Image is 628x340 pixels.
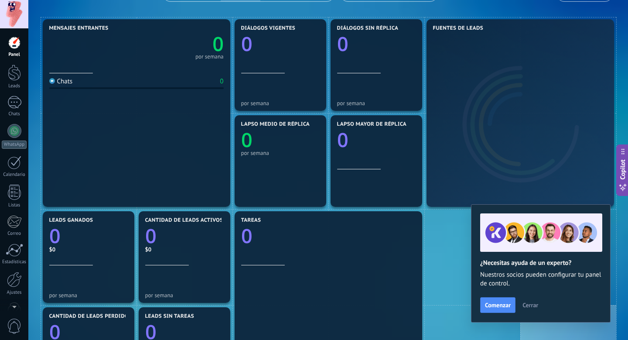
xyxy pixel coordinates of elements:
[212,31,224,57] text: 0
[480,271,601,288] span: Nuestros socios pueden configurar tu panel de control.
[145,223,157,249] text: 0
[145,223,224,249] a: 0
[337,25,399,31] span: Diálogos sin réplica
[2,203,27,208] div: Listas
[145,292,224,299] div: por semana
[241,100,320,106] div: por semana
[241,25,296,31] span: Diálogos vigentes
[337,31,348,57] text: 0
[337,121,406,127] span: Lapso mayor de réplica
[241,223,416,249] a: 0
[195,55,224,59] div: por semana
[241,223,253,249] text: 0
[145,246,224,253] div: $0
[2,141,27,149] div: WhatsApp
[241,217,261,223] span: Tareas
[49,223,128,249] a: 0
[49,217,93,223] span: Leads ganados
[49,25,109,31] span: Mensajes entrantes
[49,292,128,299] div: por semana
[49,77,73,86] div: Chats
[618,159,627,179] span: Copilot
[241,121,310,127] span: Lapso medio de réplica
[49,223,61,249] text: 0
[2,83,27,89] div: Leads
[2,290,27,295] div: Ajustes
[145,313,194,319] span: Leads sin tareas
[485,302,511,308] span: Comenzar
[220,77,223,86] div: 0
[480,297,515,313] button: Comenzar
[145,217,223,223] span: Cantidad de leads activos
[2,52,27,58] div: Panel
[241,127,253,153] text: 0
[2,259,27,265] div: Estadísticas
[49,313,132,319] span: Cantidad de leads perdidos
[337,127,348,153] text: 0
[480,259,601,267] h2: ¿Necesitas ayuda de un experto?
[522,302,538,308] span: Cerrar
[519,299,542,312] button: Cerrar
[2,111,27,117] div: Chats
[241,31,253,57] text: 0
[2,172,27,178] div: Calendario
[2,231,27,237] div: Correo
[137,31,224,57] a: 0
[433,25,484,31] span: Fuentes de leads
[241,150,320,156] div: por semana
[337,100,416,106] div: por semana
[49,78,55,84] img: Chats
[49,246,128,253] div: $0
